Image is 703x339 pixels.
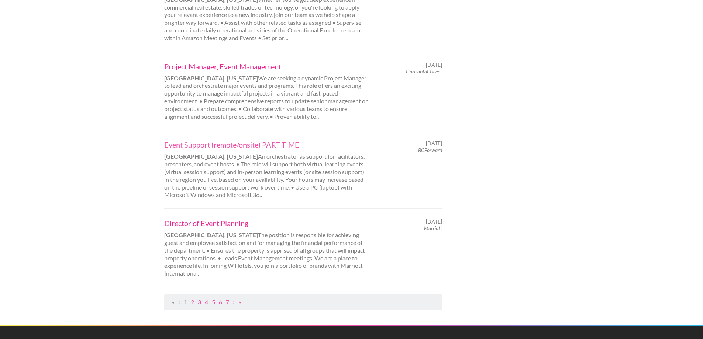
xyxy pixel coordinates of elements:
strong: [GEOGRAPHIC_DATA], [US_STATE] [164,231,258,238]
a: Last Page, Page 54 [238,298,241,305]
div: We are seeking a dynamic Project Manager to lead and orchestrate major events and programs. This ... [158,62,376,121]
span: First Page [172,298,175,305]
a: Director of Event Planning [164,218,369,228]
a: Page 2 [191,298,194,305]
a: Page 4 [205,298,208,305]
a: Page 6 [219,298,222,305]
a: Page 3 [198,298,201,305]
a: Next Page [233,298,235,305]
span: [DATE] [426,62,442,68]
a: Page 5 [212,298,215,305]
span: Previous Page [178,298,180,305]
a: Project Manager, Event Management [164,62,369,71]
em: Horizontal Talent [406,68,442,75]
span: [DATE] [426,140,442,146]
strong: [GEOGRAPHIC_DATA], [US_STATE] [164,75,258,82]
em: Marriott [424,225,442,231]
div: The position is responsible for achieving guest and employee satisfaction and for managing the fi... [158,218,376,277]
a: Page 7 [226,298,229,305]
em: BCForward [418,147,442,153]
strong: [GEOGRAPHIC_DATA], [US_STATE] [164,153,258,160]
a: Event Support (remote/onsite) PART TIME [164,140,369,149]
div: An orchestrator as support for facilitators, presenters, and event hosts. • The role will support... [158,140,376,199]
span: [DATE] [426,218,442,225]
a: Page 1 [184,298,187,305]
